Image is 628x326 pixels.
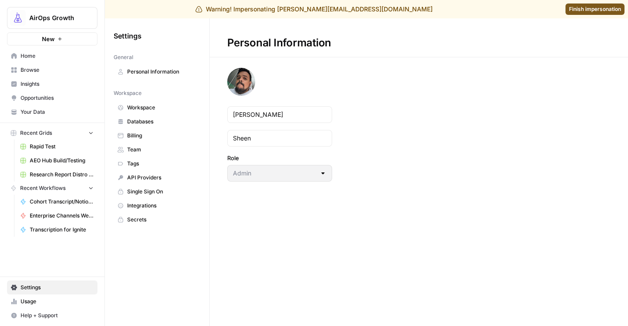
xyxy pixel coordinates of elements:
[114,65,201,79] a: Personal Information
[16,154,97,168] a: AEO Hub Build/Testing
[7,126,97,140] button: Recent Grids
[7,63,97,77] a: Browse
[127,146,197,154] span: Team
[30,198,94,206] span: Cohort Transcript/Notion Matching for Website
[7,308,97,322] button: Help + Support
[21,298,94,305] span: Usage
[127,132,197,140] span: Billing
[195,5,433,14] div: Warning! Impersonating [PERSON_NAME][EMAIL_ADDRESS][DOMAIN_NAME]
[7,32,97,46] button: New
[30,157,94,165] span: AEO Hub Build/Testing
[10,10,26,26] img: AirOps Growth Logo
[114,213,201,227] a: Secrets
[114,115,201,129] a: Databases
[114,89,142,97] span: Workspace
[16,168,97,182] a: Research Report Distro Workflows
[127,174,197,182] span: API Providers
[127,202,197,210] span: Integrations
[16,195,97,209] a: Cohort Transcript/Notion Matching for Website
[16,209,97,223] a: Enterprise Channels Weekly Outreach
[127,188,197,196] span: Single Sign On
[21,312,94,319] span: Help + Support
[30,226,94,234] span: Transcription for Ignite
[21,108,94,116] span: Your Data
[127,118,197,126] span: Databases
[7,91,97,105] a: Opportunities
[127,160,197,168] span: Tags
[7,7,97,29] button: Workspace: AirOps Growth
[7,182,97,195] button: Recent Workflows
[114,101,201,115] a: Workspace
[30,143,94,151] span: Rapid Test
[127,104,197,112] span: Workspace
[566,4,625,15] a: Finish impersonation
[114,31,142,41] span: Settings
[114,129,201,143] a: Billing
[7,280,97,294] a: Settings
[16,223,97,237] a: Transcription for Ignite
[7,77,97,91] a: Insights
[210,36,349,50] div: Personal Information
[227,68,255,96] img: avatar
[7,294,97,308] a: Usage
[21,284,94,291] span: Settings
[21,80,94,88] span: Insights
[20,129,52,137] span: Recent Grids
[7,49,97,63] a: Home
[21,66,94,74] span: Browse
[127,68,197,76] span: Personal Information
[114,53,133,61] span: General
[569,5,621,13] span: Finish impersonation
[42,35,55,43] span: New
[20,184,66,192] span: Recent Workflows
[16,140,97,154] a: Rapid Test
[114,185,201,199] a: Single Sign On
[227,154,332,162] label: Role
[21,94,94,102] span: Opportunities
[114,199,201,213] a: Integrations
[7,105,97,119] a: Your Data
[114,157,201,171] a: Tags
[21,52,94,60] span: Home
[114,143,201,157] a: Team
[114,171,201,185] a: API Providers
[30,212,94,220] span: Enterprise Channels Weekly Outreach
[30,171,94,179] span: Research Report Distro Workflows
[29,14,82,22] span: AirOps Growth
[127,216,197,224] span: Secrets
